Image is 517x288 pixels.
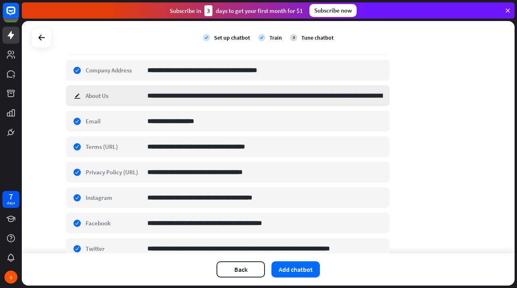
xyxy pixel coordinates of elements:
button: Back [216,261,265,277]
div: 3 [290,34,297,41]
div: Set up chatbot [214,34,250,41]
div: days [7,200,15,206]
i: check [203,34,210,41]
a: 7 days [2,191,19,208]
div: Train [269,34,282,41]
button: Add chatbot [271,261,320,277]
div: S [4,271,17,284]
button: Open LiveChat chat widget [6,3,31,28]
div: Subscribe now [309,4,357,17]
div: 7 [9,193,13,200]
i: check [258,34,265,41]
div: 3 [204,5,212,16]
div: Subscribe in days to get your first month for $1 [170,5,303,16]
div: Tune chatbot [301,34,334,41]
